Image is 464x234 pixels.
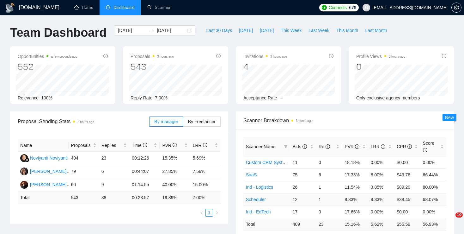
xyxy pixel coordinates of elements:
td: $89.20 [394,181,420,193]
span: Time [132,143,147,148]
td: 15.16 % [342,218,368,230]
span: info-circle [203,143,207,147]
iframe: Intercom live chat [443,212,458,228]
span: Last Month [365,27,387,34]
td: 19.89 % [160,192,190,204]
td: 38 [99,192,129,204]
td: 0.00% [420,206,446,218]
td: $38.45 [394,193,420,206]
span: 100% [41,95,52,100]
th: Replies [99,139,129,152]
span: CPR [397,144,412,149]
li: 1 [205,209,213,217]
span: Only exclusive agency members [356,95,420,100]
td: 80.00% [420,181,446,193]
a: searchScanner [147,5,171,10]
span: setting [452,5,461,10]
td: 0 [316,156,342,168]
span: info-circle [216,54,221,58]
span: info-circle [329,54,333,58]
td: 1 [316,193,342,206]
span: info-circle [302,144,307,149]
span: -- [280,95,283,100]
td: 17 [290,206,316,218]
span: info-circle [442,54,446,58]
span: LRR [193,143,207,148]
a: Custom CRM System [246,160,289,165]
td: 9 [99,178,129,192]
td: 0.00% [420,156,446,168]
span: Connects: [329,4,348,11]
time: 3 hours ago [296,119,313,123]
td: 26 [290,181,316,193]
td: 66.44% [420,168,446,181]
span: Invitations [243,53,287,60]
span: to [149,28,154,33]
span: PVR [345,144,359,149]
td: 27.85% [160,165,190,178]
span: PVR [162,143,177,148]
span: Replies [101,142,122,149]
button: right [213,209,221,217]
div: Noviyanti Noviyanti [30,155,68,161]
li: Previous Page [198,209,205,217]
img: logo [5,3,15,13]
td: 11 [290,156,316,168]
td: 0.00% [368,206,394,218]
span: Reply Rate [131,95,152,100]
td: 60 [69,178,99,192]
img: upwork-logo.png [322,5,327,10]
td: 00:44:07 [129,165,160,178]
td: $43.76 [394,168,420,181]
a: AS[PERSON_NAME] [20,182,66,187]
td: 409 [290,218,316,230]
span: Relevance [18,95,39,100]
span: [DATE] [260,27,274,34]
td: 5.62 % [368,218,394,230]
span: info-circle [173,143,177,147]
td: 7.00 % [190,192,221,204]
span: user [364,5,369,10]
td: Total [18,192,69,204]
button: Last Month [362,25,390,35]
div: 4 [243,61,287,73]
td: $0.00 [394,156,420,168]
a: Scheduler [246,197,266,202]
div: [PERSON_NAME] [30,181,66,188]
img: KA [20,168,28,175]
span: By Freelancer [188,119,216,124]
td: 15.35% [160,152,190,165]
span: Proposals [71,142,92,149]
button: This Month [333,25,362,35]
th: Proposals [69,139,99,152]
td: 00:12:26 [129,152,160,165]
div: 543 [131,61,174,73]
span: Scanner Name [246,144,275,149]
td: 15.00% [190,178,221,192]
button: setting [451,3,461,13]
td: 23 [99,152,129,165]
td: 3.85% [368,181,394,193]
a: NNNoviyanti Noviyanti [20,155,68,160]
span: swap-right [149,28,154,33]
img: AS [20,181,28,189]
span: Score [423,141,435,153]
img: NN [20,154,28,162]
div: 0 [356,61,406,73]
button: This Week [277,25,305,35]
a: homeHome [74,5,93,10]
span: Proposal Sending Stats [18,117,149,125]
td: 8.33% [368,193,394,206]
div: 552 [18,61,77,73]
span: Profile Views [356,53,406,60]
span: info-circle [143,143,147,147]
th: Name [18,139,69,152]
td: 6 [316,168,342,181]
span: filter [284,145,288,149]
time: 3 hours ago [270,55,287,58]
td: 00:23:57 [129,192,160,204]
span: This Week [281,27,302,34]
td: 0.00% [368,156,394,168]
span: info-circle [355,144,359,149]
span: Dashboard [113,5,135,10]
